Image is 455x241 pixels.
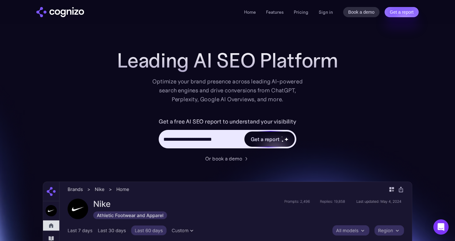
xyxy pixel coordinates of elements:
a: Home [244,9,256,15]
label: Get a free AI SEO report to understand your visibility [159,117,296,127]
a: Get a report [385,7,419,17]
div: Optimize your brand presence across leading AI-powered search engines and drive conversions from ... [149,77,306,104]
a: Book a demo [343,7,380,17]
img: cognizo logo [36,7,84,17]
h1: Leading AI SEO Platform [117,49,338,72]
a: Features [266,9,284,15]
a: home [36,7,84,17]
form: Hero URL Input Form [159,117,296,152]
img: star [281,140,284,142]
a: Sign in [319,8,333,16]
div: Or book a demo [205,155,242,162]
div: Open Intercom Messenger [433,219,449,235]
a: Get a reportstarstarstar [244,131,295,147]
a: Or book a demo [205,155,250,162]
a: Pricing [294,9,308,15]
div: Get a report [251,135,279,143]
img: star [284,137,288,141]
